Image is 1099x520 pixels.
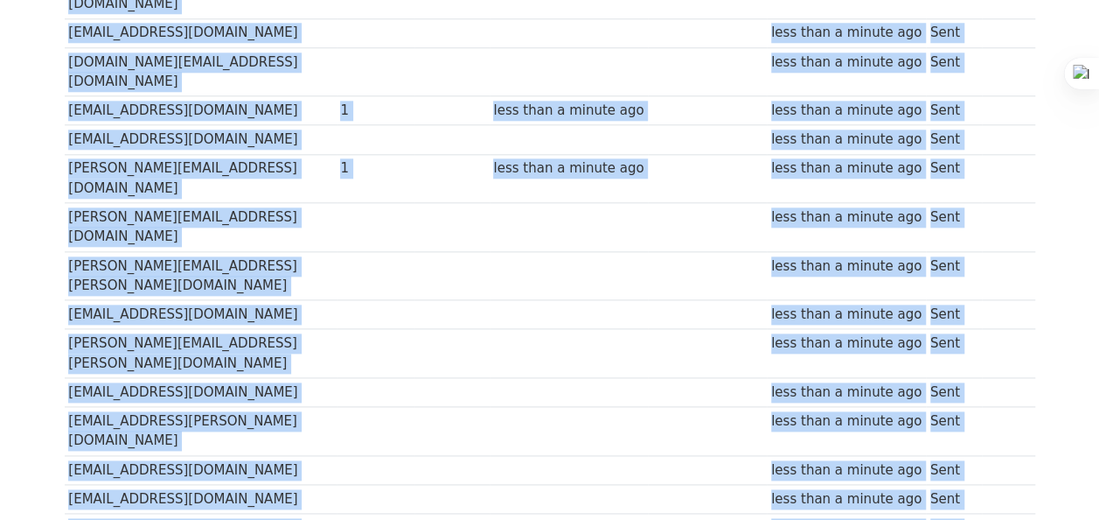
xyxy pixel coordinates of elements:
td: Sent [926,18,982,47]
td: [DOMAIN_NAME][EMAIL_ADDRESS][DOMAIN_NAME] [65,47,337,96]
iframe: Chat Widget [1012,436,1099,520]
td: Sent [926,251,982,300]
td: Sent [926,329,982,378]
div: less than a minute ago [771,207,922,228]
td: [EMAIL_ADDRESS][DOMAIN_NAME] [65,125,337,154]
div: less than a minute ago [493,158,643,179]
td: Sent [926,407,982,456]
td: [PERSON_NAME][EMAIL_ADDRESS][DOMAIN_NAME] [65,203,337,252]
div: less than a minute ago [771,334,922,354]
div: less than a minute ago [771,383,922,403]
td: [EMAIL_ADDRESS][DOMAIN_NAME] [65,484,337,513]
td: Sent [926,96,982,125]
td: [EMAIL_ADDRESS][DOMAIN_NAME] [65,300,337,329]
div: less than a minute ago [771,130,922,150]
div: less than a minute ago [771,158,922,179]
td: Sent [926,203,982,252]
td: Sent [926,47,982,96]
td: [PERSON_NAME][EMAIL_ADDRESS][PERSON_NAME][DOMAIN_NAME] [65,251,337,300]
div: less than a minute ago [771,256,922,277]
td: [EMAIL_ADDRESS][DOMAIN_NAME] [65,455,337,484]
td: Sent [926,455,982,484]
div: less than a minute ago [771,53,922,73]
td: [EMAIL_ADDRESS][DOMAIN_NAME] [65,96,337,125]
div: 1 [340,158,410,179]
div: less than a minute ago [771,411,922,432]
td: Sent [926,154,982,203]
td: [EMAIL_ADDRESS][PERSON_NAME][DOMAIN_NAME] [65,407,337,456]
td: [EMAIL_ADDRESS][DOMAIN_NAME] [65,378,337,407]
td: Sent [926,125,982,154]
td: Sent [926,484,982,513]
td: [PERSON_NAME][EMAIL_ADDRESS][DOMAIN_NAME] [65,154,337,203]
div: less than a minute ago [493,101,643,121]
div: less than a minute ago [771,23,922,43]
td: Sent [926,300,982,329]
div: less than a minute ago [771,489,922,509]
td: Sent [926,378,982,407]
div: 1 [340,101,410,121]
td: [EMAIL_ADDRESS][DOMAIN_NAME] [65,18,337,47]
div: less than a minute ago [771,460,922,481]
div: less than a minute ago [771,101,922,121]
div: less than a minute ago [771,305,922,325]
td: [PERSON_NAME][EMAIL_ADDRESS][PERSON_NAME][DOMAIN_NAME] [65,329,337,378]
